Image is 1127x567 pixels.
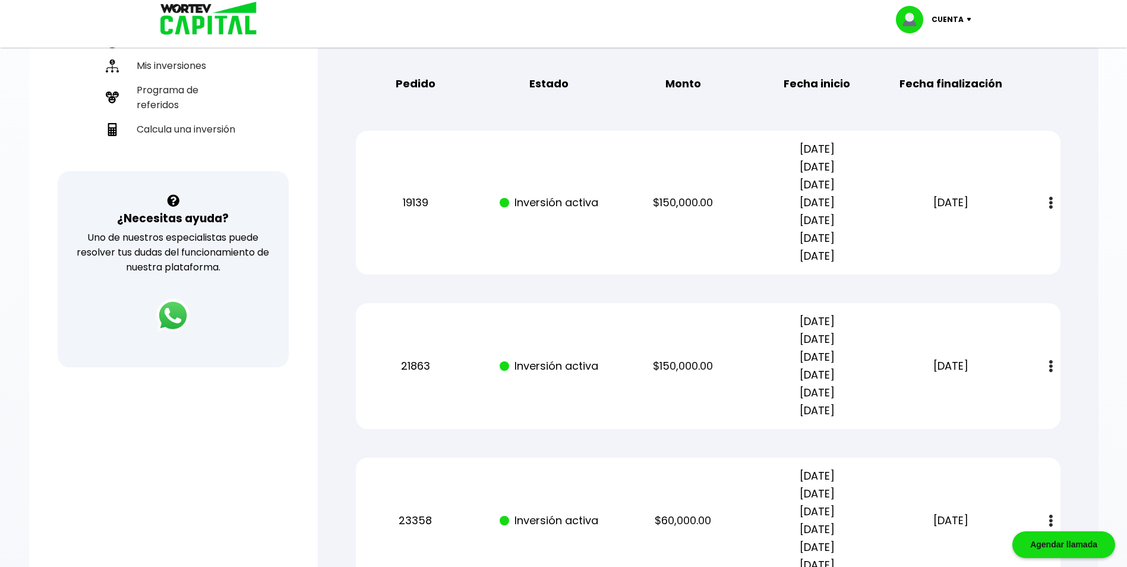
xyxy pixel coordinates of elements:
[106,91,119,104] img: recomiendanos-icon.9b8e9327.svg
[359,194,472,212] p: 19139
[964,18,980,21] img: icon-down
[1012,531,1115,558] div: Agendar llamada
[627,357,740,375] p: $150,000.00
[396,75,435,93] b: Pedido
[493,357,606,375] p: Inversión activa
[117,210,229,227] h3: ¿Necesitas ayuda?
[101,78,245,117] a: Programa de referidos
[101,53,245,78] a: Mis inversiones
[106,123,119,136] img: calculadora-icon.17d418c4.svg
[760,140,873,265] p: [DATE] [DATE] [DATE] [DATE] [DATE] [DATE] [DATE]
[359,357,472,375] p: 21863
[627,512,740,530] p: $60,000.00
[895,194,1008,212] p: [DATE]
[529,75,569,93] b: Estado
[895,512,1008,530] p: [DATE]
[156,299,190,332] img: logos_whatsapp-icon.242b2217.svg
[784,75,850,93] b: Fecha inicio
[627,194,740,212] p: $150,000.00
[106,59,119,73] img: inversiones-icon.6695dc30.svg
[896,6,932,33] img: profile-image
[493,512,606,530] p: Inversión activa
[760,313,873,420] p: [DATE] [DATE] [DATE] [DATE] [DATE] [DATE]
[101,117,245,141] a: Calcula una inversión
[73,230,273,275] p: Uno de nuestros especialistas puede resolver tus dudas del funcionamiento de nuestra plataforma.
[493,194,606,212] p: Inversión activa
[665,75,701,93] b: Monto
[359,512,472,530] p: 23358
[899,75,1002,93] b: Fecha finalización
[932,11,964,29] p: Cuenta
[895,357,1008,375] p: [DATE]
